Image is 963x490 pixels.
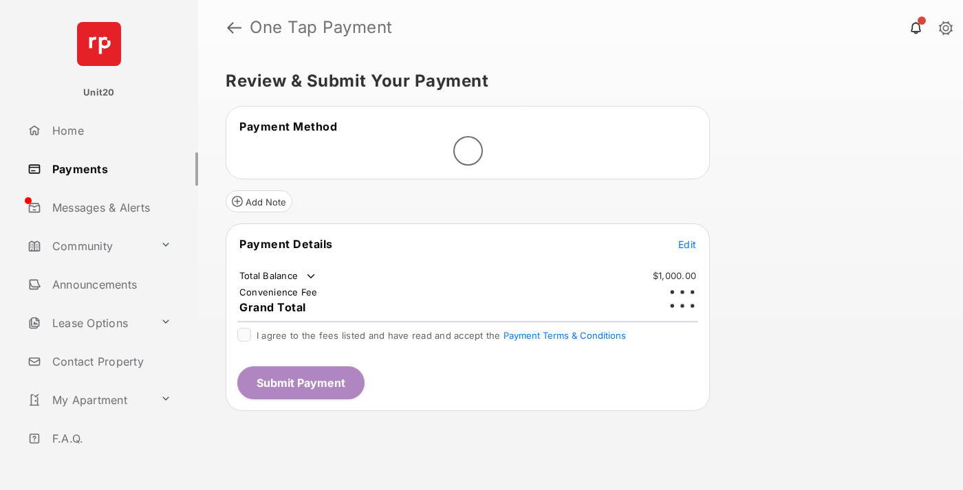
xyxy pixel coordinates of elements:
[22,191,198,224] a: Messages & Alerts
[678,237,696,251] button: Edit
[22,383,155,416] a: My Apartment
[22,422,198,455] a: F.A.Q.
[226,190,292,212] button: Add Note
[237,366,365,399] button: Submit Payment
[22,268,198,301] a: Announcements
[239,300,306,314] span: Grand Total
[239,269,318,283] td: Total Balance
[239,286,318,298] td: Convenience Fee
[22,230,155,263] a: Community
[77,22,121,66] img: svg+xml;base64,PHN2ZyB4bWxucz0iaHR0cDovL3d3dy53My5vcmcvMjAwMC9zdmciIHdpZHRoPSI2NCIgaGVpZ2h0PSI2NC...
[250,19,393,36] strong: One Tap Payment
[678,238,696,250] span: Edit
[22,153,198,186] a: Payments
[239,120,337,133] span: Payment Method
[257,330,626,341] span: I agree to the fees listed and have read and accept the
[83,86,115,100] p: Unit20
[22,345,198,378] a: Contact Property
[652,269,697,282] td: $1,000.00
[226,73,924,89] h5: Review & Submit Your Payment
[22,307,155,339] a: Lease Options
[504,330,626,341] button: I agree to the fees listed and have read and accept the
[239,237,333,251] span: Payment Details
[22,114,198,147] a: Home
